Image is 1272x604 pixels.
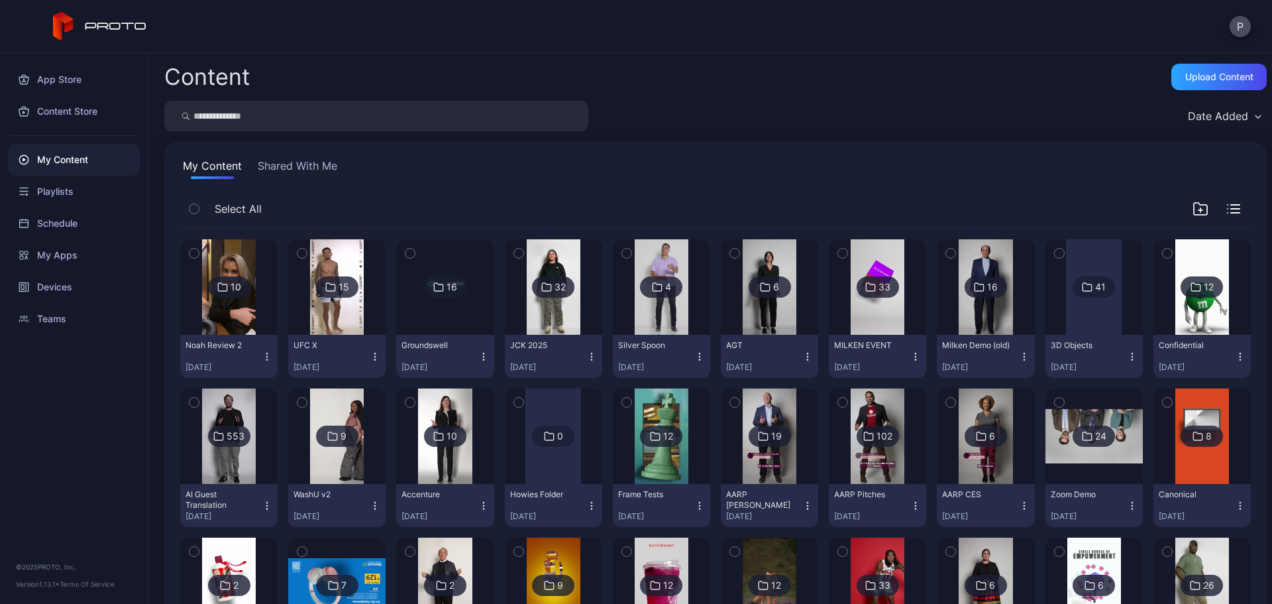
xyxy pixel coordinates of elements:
[8,271,140,303] a: Devices
[1045,484,1143,527] button: Zoom Demo[DATE]
[942,511,1018,522] div: [DATE]
[1045,335,1143,378] button: 3D Objects[DATE]
[1159,362,1235,373] div: [DATE]
[341,430,346,442] div: 9
[942,489,1015,500] div: AARP CES
[510,340,583,351] div: JCK 2025
[1204,281,1214,293] div: 12
[618,362,694,373] div: [DATE]
[829,484,926,527] button: AARP Pitches[DATE]
[726,511,802,522] div: [DATE]
[510,489,583,500] div: Howies Folder
[1159,489,1232,500] div: Canonical
[16,580,60,588] span: Version 1.13.1 •
[1185,72,1253,82] div: Upload Content
[401,511,478,522] div: [DATE]
[834,340,907,351] div: MILKEN EVENT
[401,340,474,351] div: Groundswell
[663,430,673,442] div: 12
[180,158,244,179] button: My Content
[16,562,132,572] div: © 2025 PROTO, Inc.
[447,281,457,293] div: 16
[293,362,370,373] div: [DATE]
[1153,484,1251,527] button: Canonical[DATE]
[1051,340,1124,351] div: 3D Objects
[878,579,890,591] div: 33
[878,281,890,293] div: 33
[726,489,799,511] div: AARP Andy
[233,579,238,591] div: 2
[1181,101,1267,131] button: Date Added
[8,64,140,95] a: App Store
[613,335,710,378] button: Silver Spoon[DATE]
[876,430,892,442] div: 102
[834,362,910,373] div: [DATE]
[829,335,926,378] button: MILKEN EVENT[DATE]
[231,281,241,293] div: 10
[293,489,366,500] div: WashU v2
[164,66,250,88] div: Content
[1051,362,1127,373] div: [DATE]
[557,430,563,442] div: 0
[293,340,366,351] div: UFC X
[834,489,907,500] div: AARP Pitches
[447,430,457,442] div: 10
[1095,430,1106,442] div: 24
[185,362,262,373] div: [DATE]
[401,489,474,500] div: Accenture
[1159,340,1232,351] div: Confidential
[505,335,602,378] button: JCK 2025[DATE]
[510,362,586,373] div: [DATE]
[989,579,995,591] div: 6
[8,239,140,271] a: My Apps
[1159,511,1235,522] div: [DATE]
[293,511,370,522] div: [DATE]
[937,335,1034,378] button: Milken Demo (old)[DATE]
[510,511,586,522] div: [DATE]
[618,489,691,500] div: Frame Tests
[339,281,349,293] div: 15
[1230,16,1251,37] button: P
[665,281,671,293] div: 4
[396,484,494,527] button: Accenture[DATE]
[1153,335,1251,378] button: Confidential[DATE]
[1051,489,1124,500] div: Zoom Demo
[721,335,818,378] button: AGT[DATE]
[942,362,1018,373] div: [DATE]
[8,303,140,335] a: Teams
[180,335,278,378] button: Noah Review 2[DATE]
[8,208,140,239] div: Schedule
[987,281,998,293] div: 16
[613,484,710,527] button: Frame Tests[DATE]
[989,430,995,442] div: 6
[288,335,386,378] button: UFC X[DATE]
[8,176,140,208] a: Playlists
[1098,579,1104,591] div: 6
[721,484,818,527] button: AARP [PERSON_NAME][DATE]
[8,144,140,176] a: My Content
[215,201,262,217] span: Select All
[773,281,779,293] div: 6
[185,511,262,522] div: [DATE]
[255,158,340,179] button: Shared With Me
[618,511,694,522] div: [DATE]
[663,579,673,591] div: 12
[8,95,140,127] a: Content Store
[834,511,910,522] div: [DATE]
[401,362,478,373] div: [DATE]
[618,340,691,351] div: Silver Spoon
[557,579,563,591] div: 9
[771,430,782,442] div: 19
[771,579,781,591] div: 12
[1171,64,1267,90] button: Upload Content
[185,489,258,511] div: AI Guest Translation
[341,579,346,591] div: 7
[60,580,115,588] a: Terms Of Service
[726,362,802,373] div: [DATE]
